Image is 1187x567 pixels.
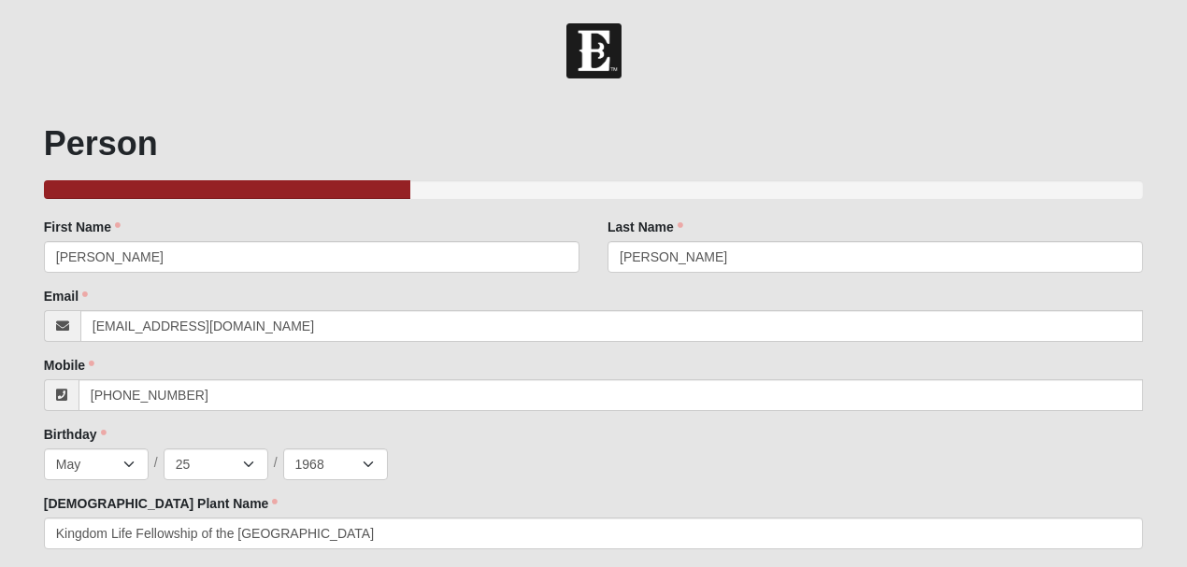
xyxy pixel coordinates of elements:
[44,494,279,513] label: [DEMOGRAPHIC_DATA] Plant Name
[608,218,683,236] label: Last Name
[44,287,88,305] label: Email
[44,356,94,375] label: Mobile
[154,453,158,474] span: /
[44,218,121,236] label: First Name
[44,425,107,444] label: Birthday
[274,453,278,474] span: /
[44,123,1144,163] h1: Person
[566,23,622,78] img: Church of Eleven22 Logo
